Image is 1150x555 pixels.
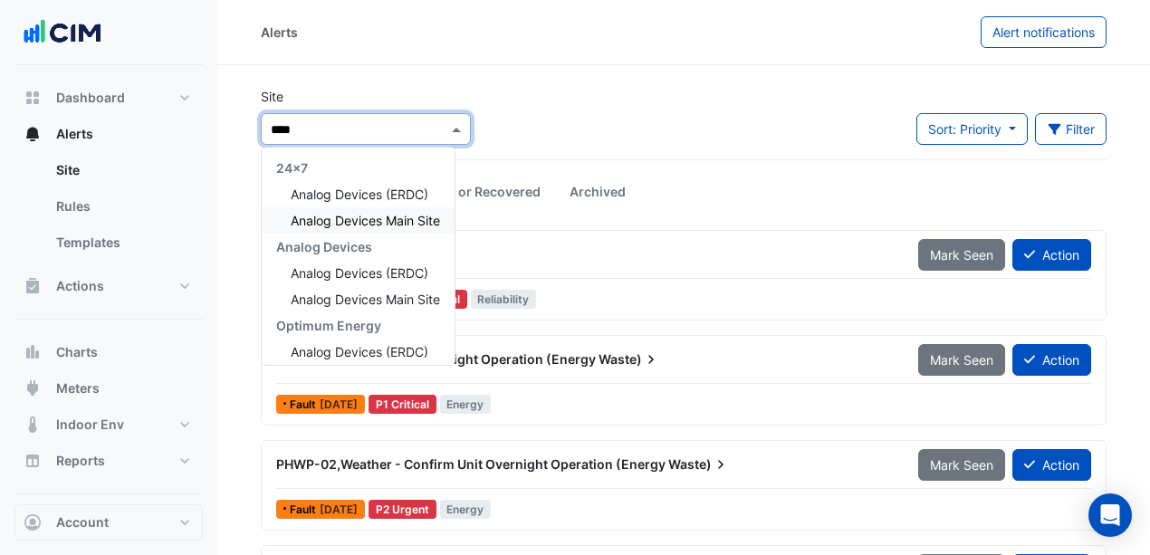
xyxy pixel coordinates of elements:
[42,188,203,225] a: Rules
[14,116,203,152] button: Alerts
[56,343,98,361] span: Charts
[918,344,1005,376] button: Mark Seen
[992,24,1095,40] span: Alert notifications
[599,350,660,368] span: Waste)
[410,175,555,208] a: Seen or Recovered
[276,318,381,333] span: Optimum Energy
[22,14,103,51] img: Company Logo
[56,89,125,107] span: Dashboard
[1012,239,1091,271] button: Action
[42,225,203,261] a: Templates
[24,379,42,397] app-icon: Meters
[1012,449,1091,481] button: Action
[24,89,42,107] app-icon: Dashboard
[56,513,109,531] span: Account
[440,395,492,414] span: Energy
[1035,113,1107,145] button: Filter
[24,277,42,295] app-icon: Actions
[930,457,993,473] span: Mark Seen
[320,397,358,411] span: Tue 09-Sep-2025 00:00 IST
[56,416,124,434] span: Indoor Env
[56,125,93,143] span: Alerts
[320,502,358,516] span: Sat 13-Sep-2025 00:00 IST
[56,379,100,397] span: Meters
[291,213,440,228] span: Analog Devices Main Site
[369,395,436,414] div: P1 Critical
[291,292,440,307] span: Analog Devices Main Site
[261,87,283,106] label: Site
[276,239,372,254] span: Analog Devices
[14,152,203,268] div: Alerts
[918,239,1005,271] button: Mark Seen
[981,16,1107,48] button: Alert notifications
[916,113,1028,145] button: Sort: Priority
[1088,493,1132,537] div: Open Intercom Messenger
[291,344,428,359] span: Analog Devices (ERDC)
[369,500,436,519] div: P2 Urgent
[930,352,993,368] span: Mark Seen
[1012,344,1091,376] button: Action
[261,23,298,42] div: Alerts
[276,160,308,176] span: 24x7
[24,343,42,361] app-icon: Charts
[290,504,320,515] span: Fault
[928,121,1001,137] span: Sort: Priority
[918,449,1005,481] button: Mark Seen
[290,399,320,410] span: Fault
[276,456,666,472] span: PHWP-02,Weather - Confirm Unit Overnight Operation (Energy
[56,452,105,470] span: Reports
[555,175,640,208] a: Archived
[261,147,455,366] ng-dropdown-panel: Options list
[471,290,537,309] span: Reliability
[14,407,203,443] button: Indoor Env
[24,125,42,143] app-icon: Alerts
[14,443,203,479] button: Reports
[930,247,993,263] span: Mark Seen
[291,265,428,281] span: Analog Devices (ERDC)
[14,504,203,541] button: Account
[24,416,42,434] app-icon: Indoor Env
[14,80,203,116] button: Dashboard
[14,370,203,407] button: Meters
[24,452,42,470] app-icon: Reports
[14,268,203,304] button: Actions
[291,187,428,202] span: Analog Devices (ERDC)
[42,152,203,188] a: Site
[56,277,104,295] span: Actions
[668,455,730,474] span: Waste)
[440,500,492,519] span: Energy
[14,334,203,370] button: Charts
